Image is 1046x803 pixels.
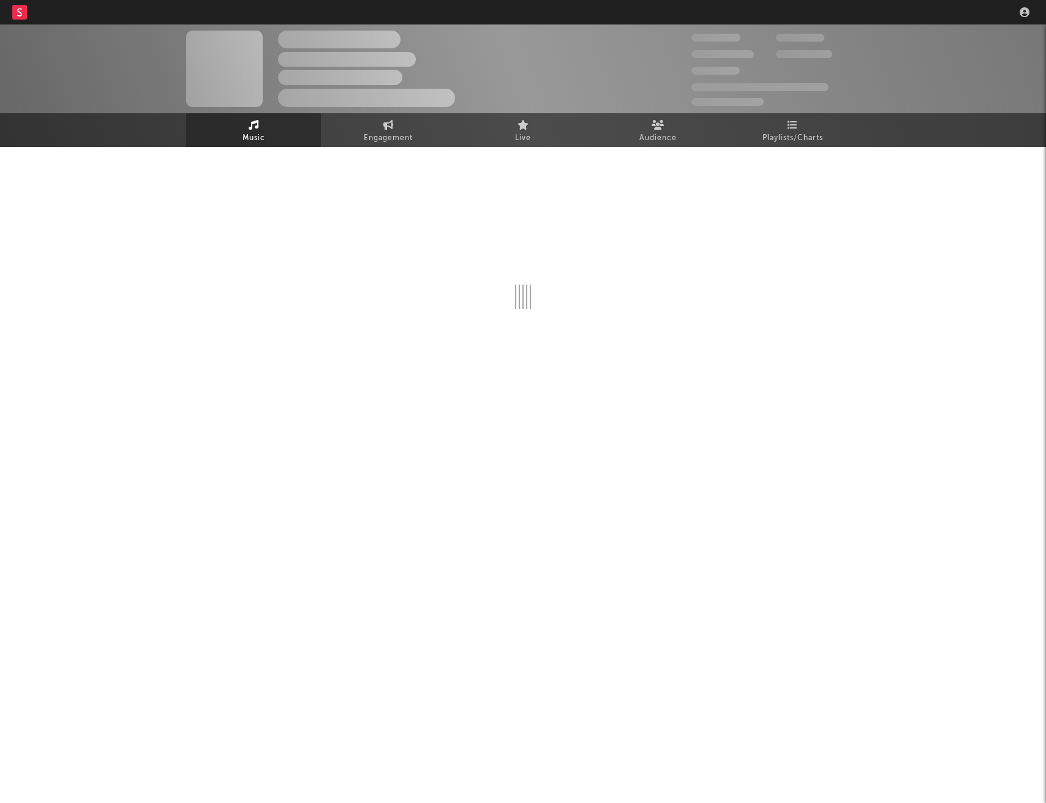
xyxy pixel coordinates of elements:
a: Playlists/Charts [725,113,860,147]
span: 300,000 [691,34,740,42]
a: Engagement [321,113,456,147]
span: 100,000 [776,34,824,42]
span: Audience [639,131,677,146]
a: Live [456,113,590,147]
span: Jump Score: 85.0 [691,98,764,106]
span: 1,000,000 [776,50,832,58]
span: 50,000,000 Monthly Listeners [691,83,829,91]
span: Engagement [364,131,413,146]
span: 50,000,000 [691,50,754,58]
span: Music [243,131,265,146]
a: Music [186,113,321,147]
a: Audience [590,113,725,147]
span: Live [515,131,531,146]
span: 100,000 [691,67,740,75]
span: Playlists/Charts [762,131,823,146]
